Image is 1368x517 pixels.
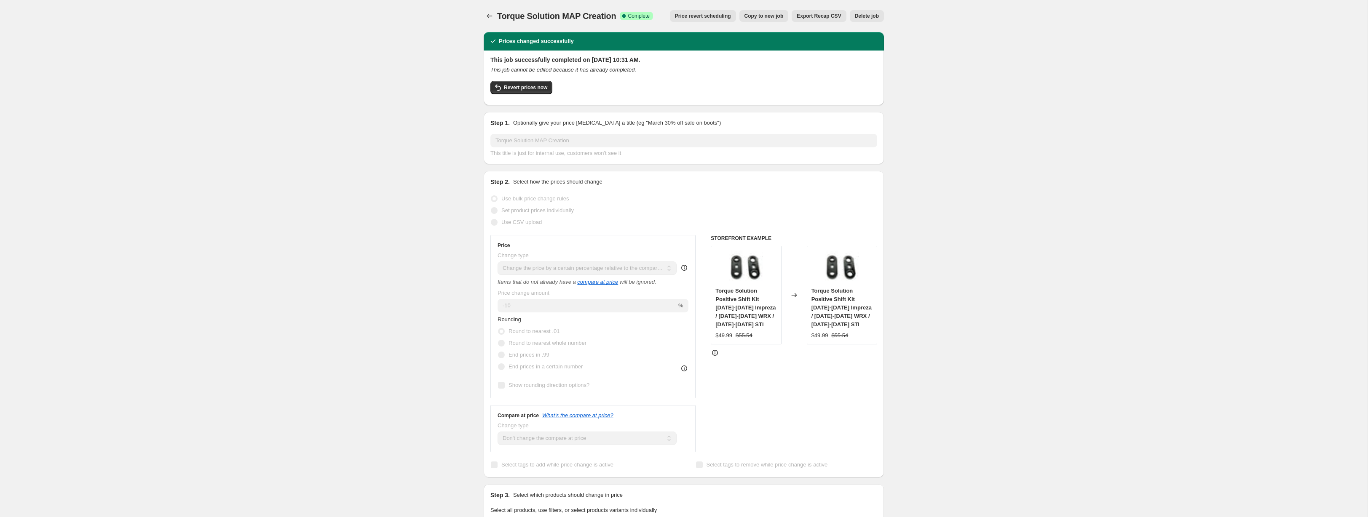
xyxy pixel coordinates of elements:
[490,119,510,127] h2: Step 1.
[850,10,884,22] button: Delete job
[498,252,529,258] span: Change type
[825,251,859,284] img: torque-solution-positive-shift-kit-1993-2007-impreza-2002-2007-wrx-2004-2007-sti-ts-su-psk-815240...
[811,331,828,340] div: $49.99
[484,10,495,22] button: Price change jobs
[707,461,828,468] span: Select tags to remove while price change is active
[490,67,636,73] i: This job cannot be edited because it has already completed.
[490,56,877,64] h2: This job successfully completed on [DATE] 10:31 AM.
[513,119,721,127] p: Optionally give your price [MEDICAL_DATA] a title (eg "March 30% off sale on boots")
[509,328,560,334] span: Round to nearest .01
[680,264,688,272] div: help
[855,13,879,19] span: Delete job
[501,219,542,225] span: Use CSV upload
[490,178,510,186] h2: Step 2.
[498,279,576,285] i: Items that do not already have a
[501,461,613,468] span: Select tags to add while price change is active
[736,331,752,340] strike: $55.54
[715,331,732,340] div: $49.99
[797,13,841,19] span: Export Recap CSV
[792,10,846,22] button: Export Recap CSV
[729,251,763,284] img: torque-solution-positive-shift-kit-1993-2007-impreza-2002-2007-wrx-2004-2007-sti-ts-su-psk-815240...
[670,10,736,22] button: Price revert scheduling
[498,422,529,429] span: Change type
[513,178,602,186] p: Select how the prices should change
[498,299,677,312] input: -20
[490,134,877,147] input: 30% off holiday sale
[577,279,618,285] button: compare at price
[501,207,574,213] span: Set product prices individually
[715,288,776,328] span: Torque Solution Positive Shift Kit [DATE]-[DATE] Impreza / [DATE]-[DATE] WRX / [DATE]-[DATE] STI
[504,84,547,91] span: Revert prices now
[678,302,683,309] span: %
[498,412,539,419] h3: Compare at price
[831,331,848,340] strike: $55.54
[675,13,731,19] span: Price revert scheduling
[542,412,613,418] button: What's the compare at price?
[628,13,650,19] span: Complete
[490,81,552,94] button: Revert prices now
[509,382,589,388] span: Show rounding direction options?
[513,491,623,499] p: Select which products should change in price
[711,235,877,242] h6: STOREFRONT EXAMPLE
[490,507,657,513] span: Select all products, use filters, or select products variants individually
[811,288,872,328] span: Torque Solution Positive Shift Kit [DATE]-[DATE] Impreza / [DATE]-[DATE] WRX / [DATE]-[DATE] STI
[497,11,616,21] span: Torque Solution MAP Creation
[739,10,789,22] button: Copy to new job
[490,491,510,499] h2: Step 3.
[509,363,583,370] span: End prices in a certain number
[744,13,784,19] span: Copy to new job
[490,150,621,156] span: This title is just for internal use, customers won't see it
[498,316,521,322] span: Rounding
[498,242,510,249] h3: Price
[499,37,574,45] h2: Prices changed successfully
[620,279,656,285] i: will be ignored.
[509,340,586,346] span: Round to nearest whole number
[509,352,549,358] span: End prices in .99
[501,195,569,202] span: Use bulk price change rules
[498,290,549,296] span: Price change amount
